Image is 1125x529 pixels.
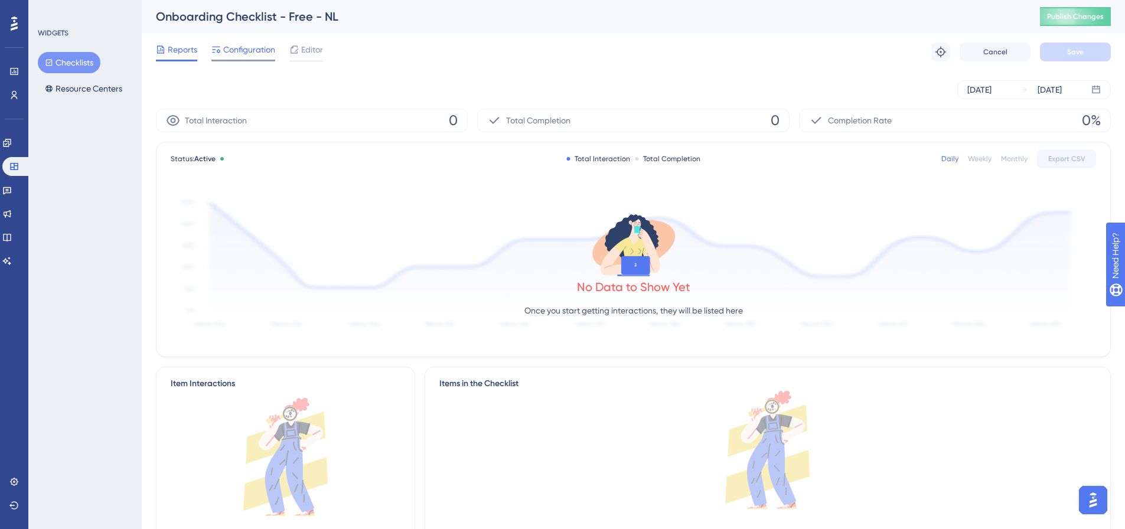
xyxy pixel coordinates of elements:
button: Resource Centers [38,78,129,99]
iframe: UserGuiding AI Assistant Launcher [1075,482,1111,518]
button: Checklists [38,52,100,73]
button: Export CSV [1037,149,1096,168]
span: 0 [449,111,458,130]
div: [DATE] [967,83,992,97]
span: Total Completion [506,113,570,128]
p: Once you start getting interactions, they will be listed here [524,303,743,318]
span: 0% [1082,111,1101,130]
div: No Data to Show Yet [577,279,690,295]
span: Need Help? [28,3,74,17]
button: Save [1040,43,1111,61]
span: Reports [168,43,197,57]
button: Cancel [960,43,1031,61]
div: Total Completion [635,154,700,164]
button: Publish Changes [1040,7,1111,26]
div: Weekly [968,154,992,164]
div: Items in the Checklist [439,377,1096,391]
div: Daily [941,154,958,164]
div: Total Interaction [566,154,630,164]
span: Completion Rate [828,113,892,128]
span: Cancel [983,47,1007,57]
span: Status: [171,154,216,164]
span: Total Interaction [185,113,247,128]
span: 0 [771,111,780,130]
span: Active [194,155,216,163]
span: Publish Changes [1047,12,1104,21]
div: Item Interactions [171,377,235,391]
span: Export CSV [1048,154,1085,164]
div: Monthly [1001,154,1028,164]
div: [DATE] [1038,83,1062,97]
span: Configuration [223,43,275,57]
div: Onboarding Checklist - Free - NL [156,8,1010,25]
span: Save [1067,47,1084,57]
div: WIDGETS [38,28,69,38]
span: Editor [301,43,323,57]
